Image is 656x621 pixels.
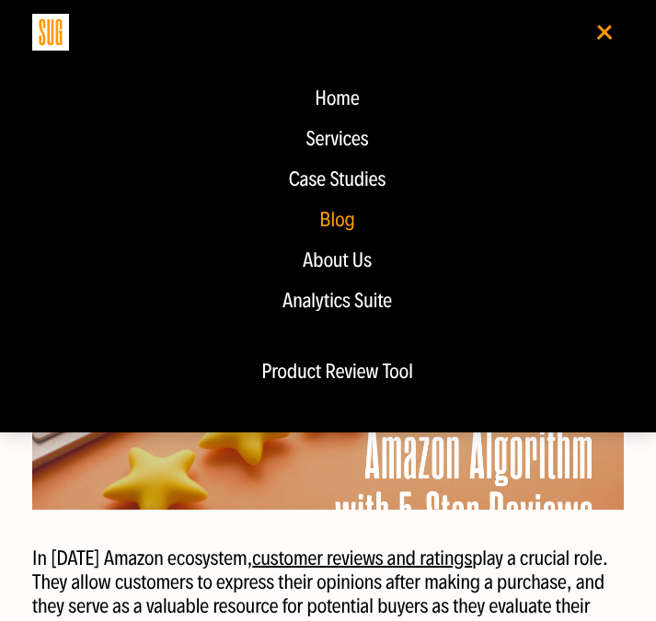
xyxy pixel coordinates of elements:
div: Home [51,87,624,109]
div: Blog [51,209,624,231]
div: Services [51,128,624,150]
a: Product Review Tool [41,349,633,391]
div: Product Review Tool [61,361,614,383]
a: Analytics Suite [41,281,633,321]
div: Case Studies [51,168,624,190]
a: About Us [41,240,633,281]
a: Home [41,78,633,119]
img: Sug [32,14,69,51]
div: Analytics Suite [51,290,624,312]
button: Toggle navigation [587,16,624,48]
a: Case Studies [41,159,633,200]
a: Blog [41,200,633,240]
a: Services [41,119,633,159]
a: customer reviews and ratings [252,546,472,570]
div: About Us [51,249,624,271]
